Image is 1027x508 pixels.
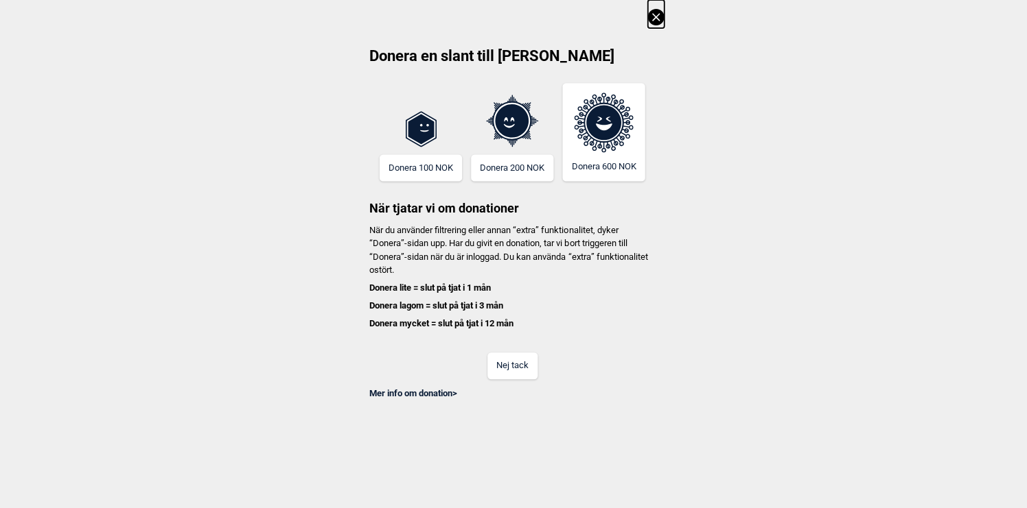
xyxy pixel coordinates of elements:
[362,46,665,76] h2: Donera en slant till [PERSON_NAME]
[472,154,555,181] button: Donera 200 NOK
[362,181,665,216] h3: När tjatar vi om donationer
[381,154,463,181] button: Donera 100 NOK
[564,83,646,181] button: Donera 600 NOK
[362,223,665,330] p: När du använder filtrering eller annan “extra” funktionalitet, dyker “Donera”-sidan upp. Har du g...
[371,387,459,398] a: Mer info om donation>
[371,300,505,310] b: Donera lagom = slut på tjat i 3 mån
[371,317,515,328] b: Donera mycket = slut på tjat i 12 mån
[489,352,539,378] button: Nej tack
[371,282,492,292] b: Donera lite = slut på tjat i 1 mån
